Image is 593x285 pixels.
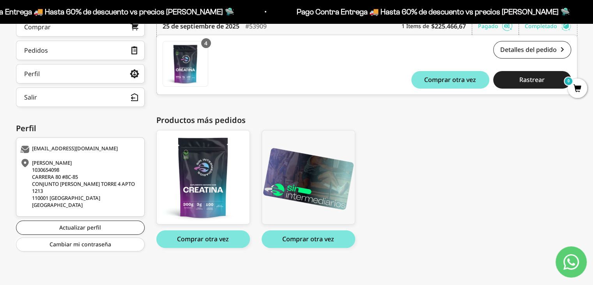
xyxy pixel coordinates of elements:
[163,41,208,86] img: Translation missing: es.Creatina Monohidrato - 300g
[24,94,37,100] div: Salir
[163,41,208,87] a: Creatina Monohidrato - 300g
[24,47,48,53] div: Pedidos
[20,159,138,208] div: [PERSON_NAME] 1030654098 CARRERA 80 #8C-85 CONJUNTO [PERSON_NAME] TORRE 4 APTO 1213 110001 [GEOGR...
[493,41,571,59] a: Detalles del pedido
[568,85,587,93] a: 0
[156,114,577,126] div: Productos más pedidos
[20,146,138,153] div: [EMAIL_ADDRESS][DOMAIN_NAME]
[262,130,355,224] a: Membresía Anual
[564,77,573,86] mark: 0
[296,5,569,18] p: Pago Contra Entrega 🚚 Hasta 60% de descuento vs precios [PERSON_NAME] 🛸
[493,71,571,89] button: Rastrear
[411,71,489,89] button: Comprar otra vez
[16,123,145,134] div: Perfil
[478,18,519,35] div: Pagado
[157,130,250,224] img: creatina_01_f8c850de-56c9-42bd-8a2b-28abf4b4f044_large.png
[16,41,145,60] a: Pedidos
[519,77,545,83] span: Rastrear
[16,64,145,84] a: Perfil
[402,18,472,35] div: 1 Ítems de
[16,87,145,107] button: Salir
[424,77,476,83] span: Comprar otra vez
[24,71,40,77] div: Perfil
[262,130,355,224] img: b091a5be-4bb1-4136-881d-32454b4358fa_1_large.png
[201,38,211,48] div: 4
[525,18,571,35] div: Completado
[24,24,51,30] div: Comprar
[156,230,250,248] button: Comprar otra vez
[16,221,145,235] a: Actualizar perfil
[156,130,250,224] a: Creatina Monohidrato - 300g
[16,237,145,251] a: Cambiar mi contraseña
[16,17,145,37] a: Comprar
[262,230,355,248] button: Comprar otra vez
[245,18,267,35] div: #53909
[163,21,239,31] time: 25 de septiembre de 2025
[431,21,466,31] b: $225.466,67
